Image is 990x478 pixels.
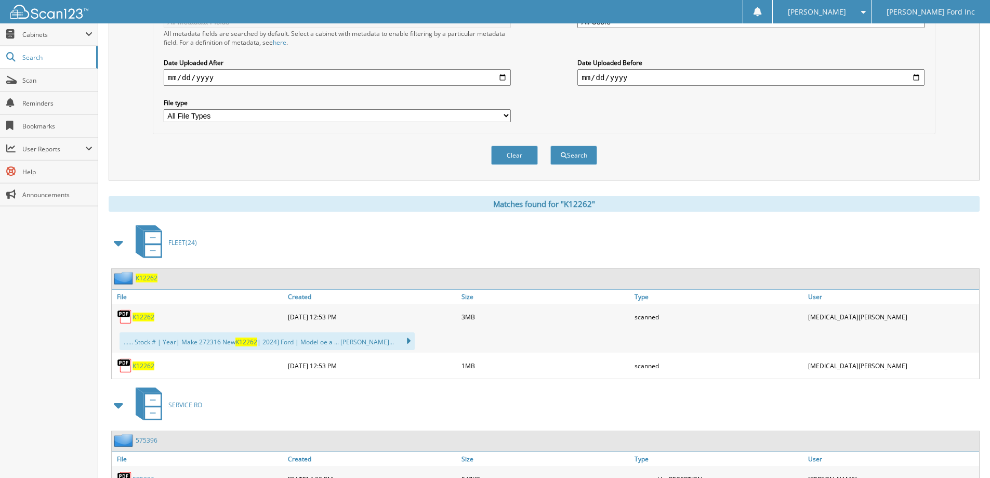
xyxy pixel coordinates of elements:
[806,355,979,376] div: [MEDICAL_DATA][PERSON_NAME]
[168,401,202,409] span: SERVICE RO
[235,338,257,346] span: K12262
[168,238,197,247] span: FLEET(24)
[788,9,846,15] span: [PERSON_NAME]
[164,69,511,86] input: start
[22,122,93,131] span: Bookmarks
[632,355,806,376] div: scanned
[887,9,975,15] span: [PERSON_NAME] Ford Inc
[285,290,459,304] a: Created
[22,30,85,39] span: Cabinets
[938,428,990,478] iframe: Chat Widget
[632,452,806,466] a: Type
[164,58,511,67] label: Date Uploaded After
[806,290,979,304] a: User
[459,306,632,327] div: 3MB
[22,99,93,108] span: Reminders
[550,146,597,165] button: Search
[22,53,91,62] span: Search
[112,290,285,304] a: File
[114,272,136,285] img: folder2.png
[22,76,93,85] span: Scan
[806,452,979,466] a: User
[112,452,285,466] a: File
[577,69,925,86] input: end
[459,452,632,466] a: Size
[632,306,806,327] div: scanned
[133,313,154,321] a: K12262
[117,309,133,325] img: PDF.png
[459,290,632,304] a: Size
[114,434,136,447] img: folder2.png
[459,355,632,376] div: 1MB
[22,145,85,153] span: User Reports
[491,146,538,165] button: Clear
[136,274,157,282] a: K12262
[109,196,980,212] div: Matches found for "K12262"
[164,98,511,107] label: File type
[273,38,286,47] a: here
[164,29,511,47] div: All metadata fields are searched by default. Select a cabinet with metadata to enable filtering b...
[22,190,93,199] span: Announcements
[806,306,979,327] div: [MEDICAL_DATA][PERSON_NAME]
[632,290,806,304] a: Type
[136,436,157,445] a: 575396
[120,332,415,350] div: ...... Stock # | Year| Make 272316 New | 2024] Ford | Model oe a ... [PERSON_NAME]...
[285,306,459,327] div: [DATE] 12:53 PM
[285,355,459,376] div: [DATE] 12:53 PM
[10,5,88,19] img: scan123-logo-white.svg
[22,167,93,176] span: Help
[577,58,925,67] label: Date Uploaded Before
[133,361,154,370] a: K12262
[129,222,197,263] a: FLEET(24)
[285,452,459,466] a: Created
[129,384,202,425] a: SERVICE RO
[117,358,133,373] img: PDF.png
